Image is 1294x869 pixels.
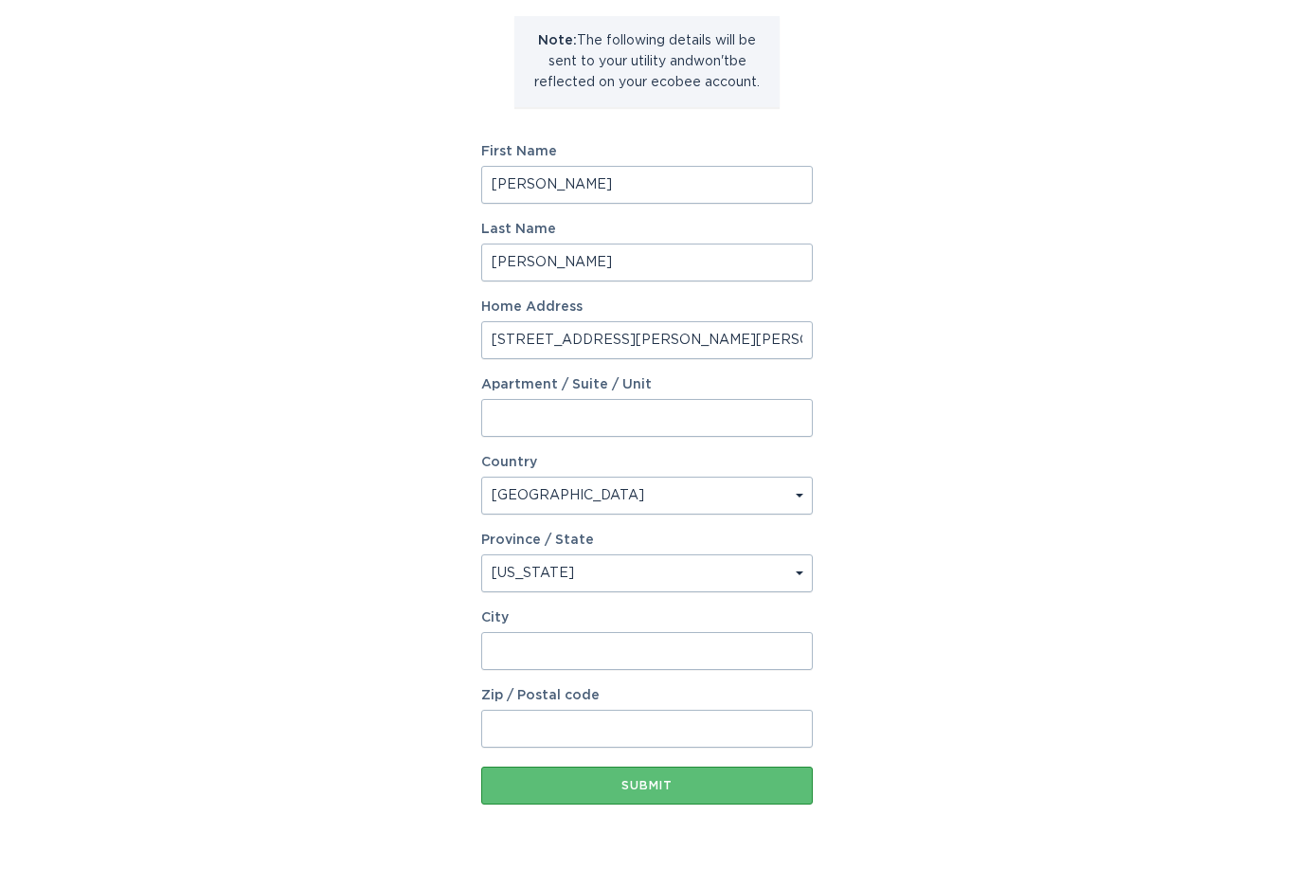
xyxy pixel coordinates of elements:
[481,223,813,236] label: Last Name
[481,456,537,469] label: Country
[529,30,765,93] p: The following details will be sent to your utility and won't be reflected on your ecobee account.
[481,145,813,158] label: First Name
[481,767,813,805] button: Submit
[481,689,813,702] label: Zip / Postal code
[491,780,803,791] div: Submit
[481,611,813,625] label: City
[481,300,813,314] label: Home Address
[481,534,594,547] label: Province / State
[481,378,813,391] label: Apartment / Suite / Unit
[538,34,577,47] strong: Note:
